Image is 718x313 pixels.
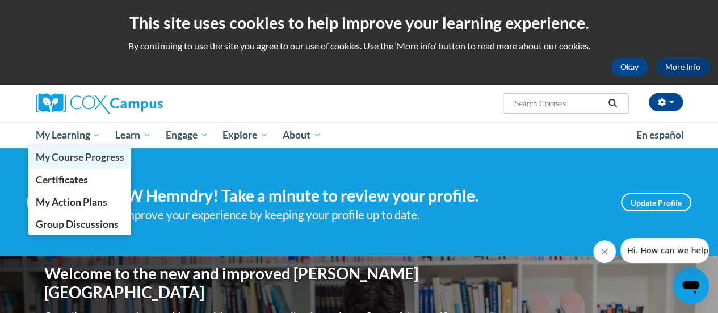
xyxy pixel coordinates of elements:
a: Update Profile [621,193,691,211]
h2: This site uses cookies to help improve your learning experience. [9,11,709,34]
span: About [283,128,321,142]
input: Search Courses [513,97,604,110]
a: About [275,122,329,148]
div: Main menu [27,122,691,148]
iframe: Button to launch messaging window [673,268,709,304]
img: Profile Image [27,177,78,228]
span: My Course Progress [35,151,124,163]
span: Engage [166,128,208,142]
span: Explore [222,128,268,142]
a: My Course Progress [28,146,132,168]
iframe: Message from company [620,238,709,263]
h1: Welcome to the new and improved [PERSON_NAME][GEOGRAPHIC_DATA] [44,264,456,302]
a: My Action Plans [28,191,132,213]
a: Group Discussions [28,213,132,235]
span: Group Discussions [35,218,118,230]
span: My Action Plans [35,196,107,208]
h4: Hi DW Hemndry! Take a minute to review your profile. [95,186,604,206]
a: Engage [158,122,216,148]
div: Help improve your experience by keeping your profile up to date. [95,206,604,224]
a: More Info [656,58,709,76]
iframe: Close message [593,240,616,263]
button: Search [604,97,621,110]
a: En español [629,123,691,147]
span: Certificates [35,174,87,186]
span: En español [636,129,684,141]
a: Certificates [28,169,132,191]
a: Cox Campus [36,93,240,114]
img: Cox Campus [36,93,163,114]
a: Explore [215,122,275,148]
a: My Learning [28,122,108,148]
button: Okay [611,58,648,76]
span: My Learning [35,128,100,142]
a: Learn [108,122,158,148]
span: Hi. How can we help? [7,8,92,17]
p: By continuing to use the site you agree to our use of cookies. Use the ‘More info’ button to read... [9,40,709,52]
span: Learn [115,128,151,142]
button: Account Settings [649,93,683,111]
